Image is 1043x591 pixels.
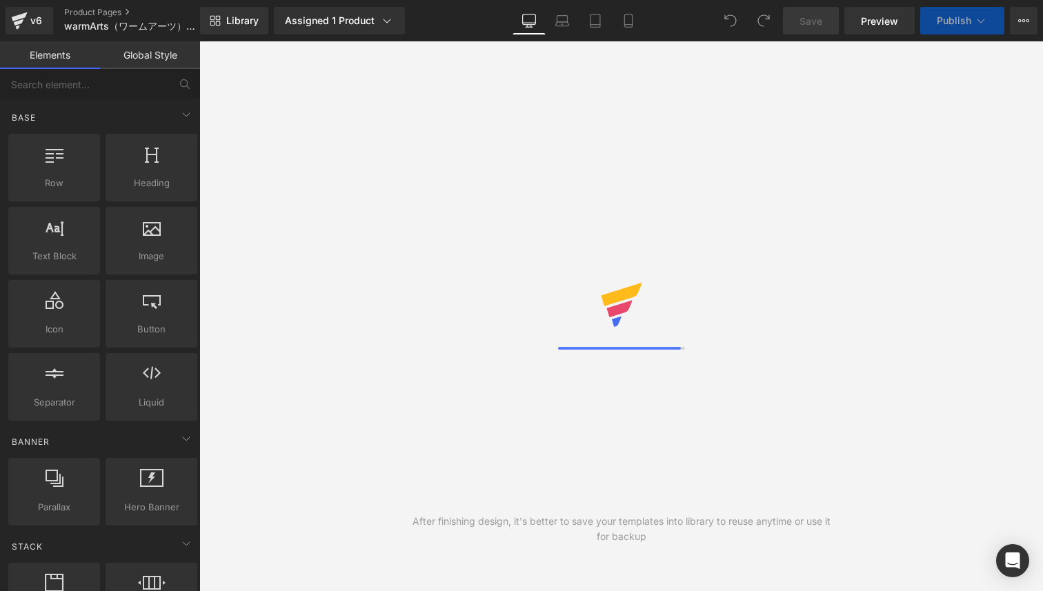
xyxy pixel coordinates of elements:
a: New Library [200,7,268,34]
span: Text Block [12,249,96,263]
span: Stack [10,540,44,553]
span: Row [12,176,96,190]
span: Parallax [12,500,96,514]
span: Base [10,111,37,124]
button: More [1010,7,1037,34]
div: After finishing design, it's better to save your templates into library to reuse anytime or use i... [410,514,833,544]
a: Desktop [513,7,546,34]
a: Mobile [612,7,645,34]
span: warmArts（ワームアーツ）RS-4 [64,21,197,32]
span: Liquid [110,395,193,410]
span: Image [110,249,193,263]
span: Icon [12,322,96,337]
a: Tablet [579,7,612,34]
span: Hero Banner [110,500,193,514]
span: Preview [861,14,898,28]
button: Redo [750,7,777,34]
a: v6 [6,7,53,34]
span: Library [226,14,259,27]
div: Assigned 1 Product [285,14,394,28]
span: Separator [12,395,96,410]
a: Product Pages [64,7,223,18]
span: Publish [937,15,971,26]
span: Banner [10,435,51,448]
a: Global Style [100,41,200,69]
span: Save [799,14,822,28]
div: Open Intercom Messenger [996,544,1029,577]
a: Laptop [546,7,579,34]
a: Preview [844,7,915,34]
div: v6 [28,12,45,30]
button: Publish [920,7,1004,34]
span: Heading [110,176,193,190]
span: Button [110,322,193,337]
button: Undo [717,7,744,34]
